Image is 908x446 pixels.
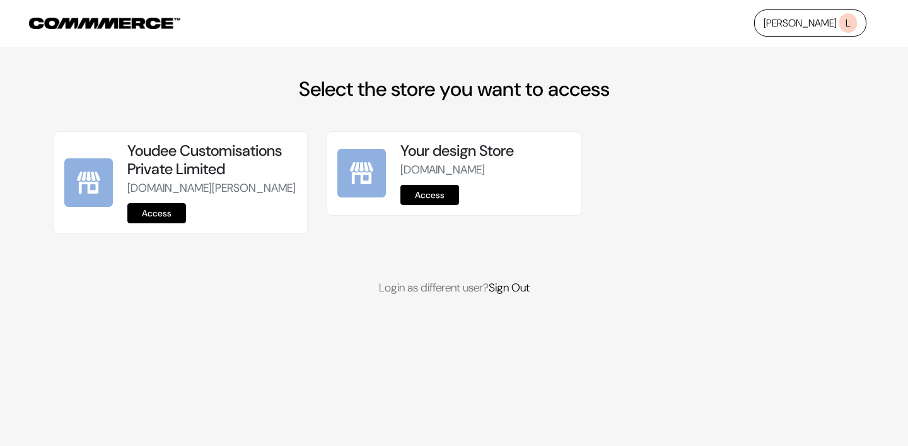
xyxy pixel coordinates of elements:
img: COMMMERCE [29,18,180,29]
p: [DOMAIN_NAME][PERSON_NAME] [127,180,297,197]
img: Your design Store [337,149,386,197]
p: [DOMAIN_NAME] [400,161,570,179]
h5: Youdee Customisations Private Limited [127,142,297,179]
p: Login as different user? [54,279,854,296]
a: Sign Out [489,280,530,295]
img: Youdee Customisations Private Limited [64,158,113,207]
a: Access [127,203,186,223]
h2: Select the store you want to access [54,77,854,101]
a: [PERSON_NAME]L [754,9,866,37]
a: Access [400,185,459,205]
span: L [839,13,857,33]
h5: Your design Store [400,142,570,160]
